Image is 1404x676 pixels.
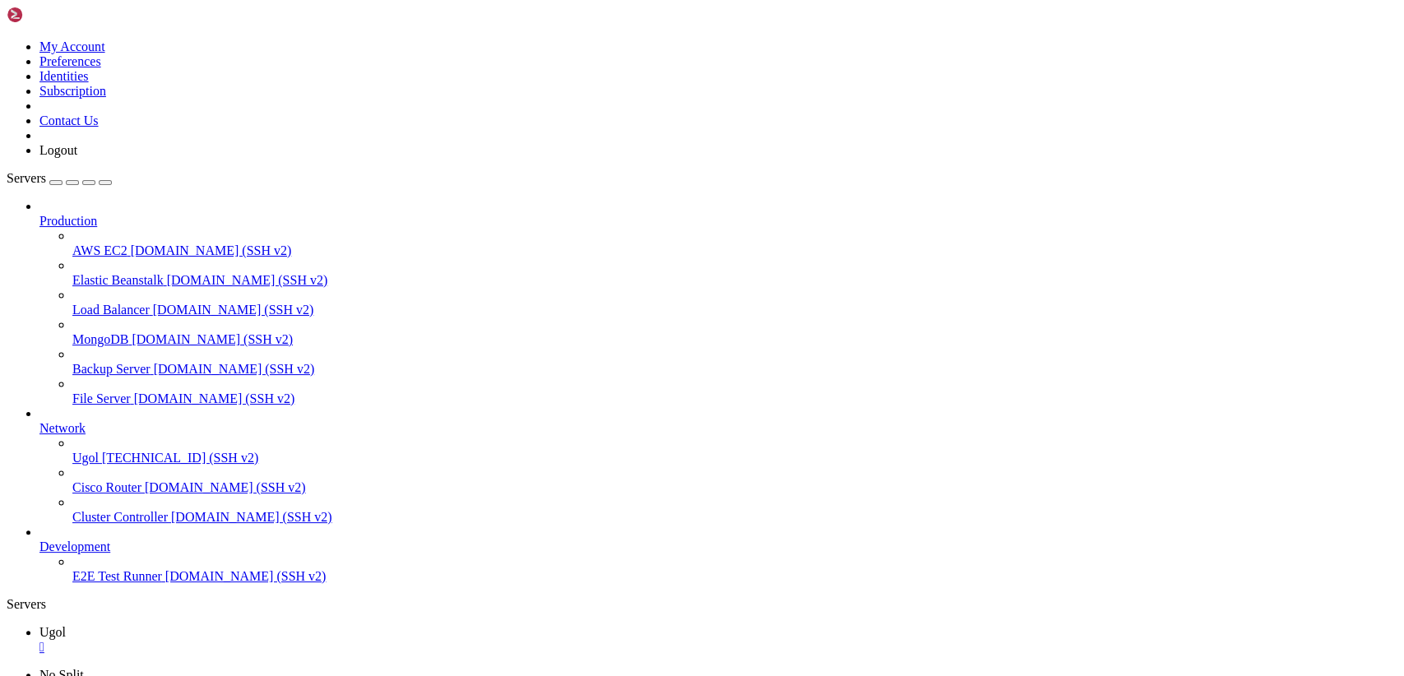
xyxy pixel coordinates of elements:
a: Logout [39,143,77,157]
span: [DOMAIN_NAME] (SSH v2) [145,480,306,494]
span: File Server [72,391,131,405]
x-row: System load: 0.02 Processes: 172 [7,118,1188,132]
span: AWS EC2 [72,243,127,257]
a: Ugol [TECHNICAL_ID] (SSH v2) [72,451,1397,465]
li: MongoDB [DOMAIN_NAME] (SSH v2) [72,317,1397,347]
x-row: * Documentation: [URL][DOMAIN_NAME] [7,35,1188,49]
li: File Server [DOMAIN_NAME] (SSH v2) [72,377,1397,406]
span: Ugol [72,451,99,465]
x-row: Welcome to Ubuntu 24.04.3 LTS (GNU/Linux 6.8.0-79-generic x86_64) [7,7,1188,21]
span: Production [39,214,97,228]
span: [DOMAIN_NAME] (SSH v2) [132,332,293,346]
span: Ugol [39,625,66,639]
span: Elastic Beanstalk [72,273,164,287]
li: Development [39,525,1397,584]
x-row: Swap usage: 81% IPv6 address for ens3: [TECHNICAL_ID] [7,160,1188,174]
a: Preferences [39,54,101,68]
span: Backup Server [72,362,151,376]
a: Cisco Router [DOMAIN_NAME] (SSH v2) [72,480,1397,495]
span: Cluster Controller [72,510,168,524]
x-row: Usage of /: 20.8% of 39.28GB Users logged in: 1 [7,132,1188,146]
x-row: just raised the bar for easy, resilient and secure K8s cluster deployment. [7,202,1188,216]
x-row: * Strictly confined Kubernetes makes edge and IoT secure. Learn how MicroK8s [7,188,1188,202]
li: Network [39,406,1397,525]
li: Cisco Router [DOMAIN_NAME] (SSH v2) [72,465,1397,495]
span: Development [39,539,110,553]
a: Elastic Beanstalk [DOMAIN_NAME] (SSH v2) [72,273,1397,288]
li: Ugol [TECHNICAL_ID] (SSH v2) [72,436,1397,465]
a: My Account [39,39,105,53]
a: Network [39,421,1397,436]
x-row: Expanded Security Maintenance for Applications is not enabled. [7,258,1188,272]
span: [DOMAIN_NAME] (SSH v2) [131,243,292,257]
span: [DOMAIN_NAME] (SSH v2) [134,391,295,405]
li: E2E Test Runner [DOMAIN_NAME] (SSH v2) [72,554,1397,584]
x-row: Last login: [DATE] from [TECHNICAL_ID] [7,384,1188,398]
span: Load Balancer [72,303,150,317]
a: Backup Server [DOMAIN_NAME] (SSH v2) [72,362,1397,377]
span: Network [39,421,86,435]
img: Shellngn [7,7,101,23]
x-row: [URL][DOMAIN_NAME] [7,230,1188,244]
li: Cluster Controller [DOMAIN_NAME] (SSH v2) [72,495,1397,525]
x-row: 32 updates can be applied immediately. [7,286,1188,300]
div: Servers [7,597,1397,612]
a: E2E Test Runner [DOMAIN_NAME] (SSH v2) [72,569,1397,584]
a: MongoDB [DOMAIN_NAME] (SSH v2) [72,332,1397,347]
a: Production [39,214,1397,229]
span: Servers [7,171,46,185]
a: AWS EC2 [DOMAIN_NAME] (SSH v2) [72,243,1397,258]
span: [DOMAIN_NAME] (SSH v2) [171,510,332,524]
li: Production [39,199,1397,406]
x-row: root@s1360875:~# [7,398,1188,412]
a: Contact Us [39,113,99,127]
x-row: * Management: [URL][DOMAIN_NAME] [7,49,1188,63]
a: Ugol [39,625,1397,655]
a: File Server [DOMAIN_NAME] (SSH v2) [72,391,1397,406]
x-row: 13 additional security updates can be applied with ESM Apps. [7,328,1188,342]
span: [DOMAIN_NAME] (SSH v2) [167,273,328,287]
span: MongoDB [72,332,128,346]
span: [TECHNICAL_ID] (SSH v2) [102,451,258,465]
div: (17, 28) [124,398,131,412]
x-row: Memory usage: 38% IPv4 address for ens3: [TECHNICAL_ID] [7,146,1188,160]
span: E2E Test Runner [72,569,162,583]
x-row: To see these additional updates run: apt list --upgradable [7,300,1188,314]
li: Elastic Beanstalk [DOMAIN_NAME] (SSH v2) [72,258,1397,288]
a: Subscription [39,84,106,98]
a: Development [39,539,1397,554]
a: Servers [7,171,112,185]
span: [DOMAIN_NAME] (SSH v2) [165,569,327,583]
x-row: Learn more about enabling ESM Apps service at [URL][DOMAIN_NAME] [7,342,1188,356]
a: Cluster Controller [DOMAIN_NAME] (SSH v2) [72,510,1397,525]
span: Cisco Router [72,480,141,494]
a: Identities [39,69,89,83]
li: Backup Server [DOMAIN_NAME] (SSH v2) [72,347,1397,377]
span: [DOMAIN_NAME] (SSH v2) [154,362,315,376]
li: AWS EC2 [DOMAIN_NAME] (SSH v2) [72,229,1397,258]
li: Load Balancer [DOMAIN_NAME] (SSH v2) [72,288,1397,317]
a: Load Balancer [DOMAIN_NAME] (SSH v2) [72,303,1397,317]
x-row: * Support: [URL][DOMAIN_NAME] [7,63,1188,76]
a:  [39,640,1397,655]
span: [DOMAIN_NAME] (SSH v2) [153,303,314,317]
x-row: System information as of [DATE] [7,90,1188,104]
